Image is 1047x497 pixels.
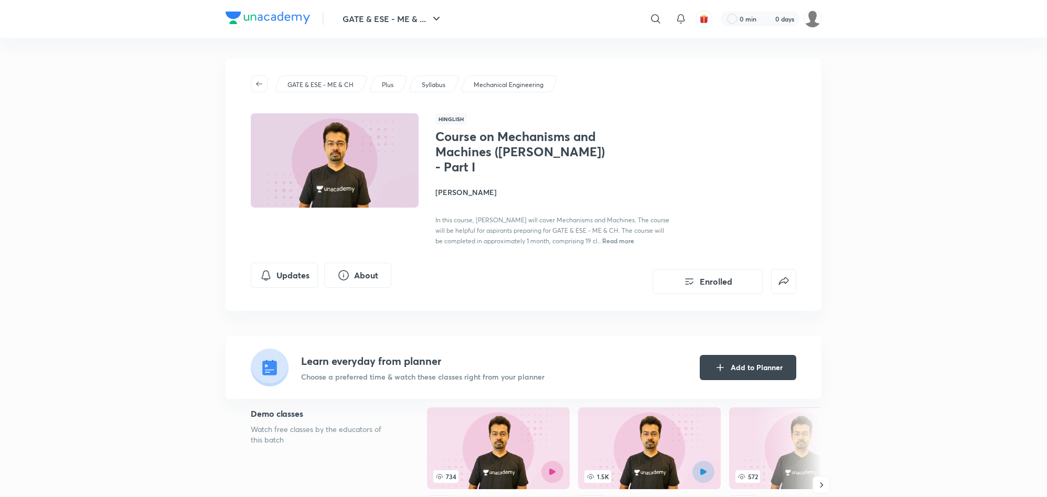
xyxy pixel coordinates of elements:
[382,80,393,90] p: Plus
[324,263,391,288] button: About
[699,14,709,24] img: avatar
[804,10,821,28] img: abhinav Ji
[474,80,543,90] p: Mechanical Engineering
[251,407,393,420] h5: Demo classes
[435,187,670,198] h4: [PERSON_NAME]
[472,80,546,90] a: Mechanical Engineering
[420,80,447,90] a: Syllabus
[251,424,393,445] p: Watch free classes by the educators of this batch
[602,236,634,245] span: Read more
[226,12,310,27] a: Company Logo
[435,129,607,174] h1: Course on Mechanisms and Machines ([PERSON_NAME]) - Part I
[584,470,611,483] span: 1.5K
[286,80,356,90] a: GATE & ESE - ME & CH
[301,353,544,369] h4: Learn everyday from planner
[422,80,445,90] p: Syllabus
[301,371,544,382] p: Choose a preferred time & watch these classes right from your planner
[763,14,773,24] img: streak
[735,470,760,483] span: 572
[696,10,712,27] button: avatar
[433,470,458,483] span: 734
[653,269,763,294] button: Enrolled
[336,8,449,29] button: GATE & ESE - ME & ...
[226,12,310,24] img: Company Logo
[435,216,669,245] span: In this course, [PERSON_NAME] will cover Mechanisms and Machines. The course will be helpful for ...
[435,113,467,125] span: Hinglish
[249,112,420,209] img: Thumbnail
[380,80,396,90] a: Plus
[287,80,354,90] p: GATE & ESE - ME & CH
[771,269,796,294] button: false
[251,263,318,288] button: Updates
[700,355,796,380] button: Add to Planner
